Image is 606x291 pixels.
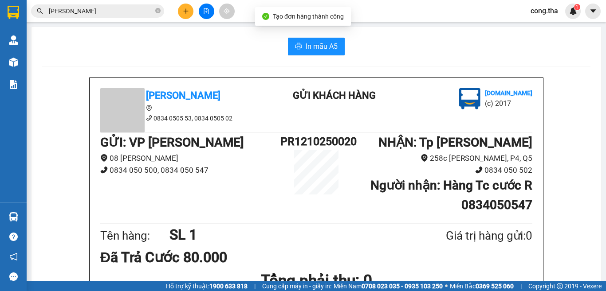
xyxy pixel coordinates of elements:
[585,4,601,19] button: caret-down
[476,283,514,290] strong: 0369 525 060
[378,135,532,150] b: NHẬN : Tp [PERSON_NAME]
[295,43,302,51] span: printer
[55,13,88,54] b: Gửi khách hàng
[9,252,18,261] span: notification
[575,4,578,10] span: 1
[362,283,443,290] strong: 0708 023 035 - 0935 103 250
[146,105,152,111] span: environment
[445,284,448,288] span: ⚪️
[475,166,483,174] span: phone
[520,281,522,291] span: |
[146,90,220,101] b: [PERSON_NAME]
[254,281,256,291] span: |
[11,57,50,99] b: [PERSON_NAME]
[589,7,597,15] span: caret-down
[262,281,331,291] span: Cung cấp máy in - giấy in:
[450,281,514,291] span: Miền Bắc
[155,8,161,13] span: close-circle
[100,227,169,245] div: Tên hàng:
[288,38,345,55] button: printerIn mẫu A5
[183,8,189,14] span: plus
[485,98,532,109] li: (c) 2017
[280,133,352,150] h1: PR1210250020
[37,8,43,14] span: search
[100,113,260,123] li: 0834 0505 53, 0834 0505 02
[100,135,244,150] b: GỬI : VP [PERSON_NAME]
[262,13,269,20] span: check-circle
[155,7,161,16] span: close-circle
[100,246,243,268] div: Đã Trả Cước 80.000
[293,90,376,101] b: Gửi khách hàng
[9,35,18,45] img: warehouse-icon
[75,34,122,41] b: [DOMAIN_NAME]
[557,283,563,289] span: copyright
[9,272,18,281] span: message
[9,58,18,67] img: warehouse-icon
[306,41,338,52] span: In mẫu A5
[352,164,532,176] li: 0834 050 502
[178,4,193,19] button: plus
[9,80,18,89] img: solution-icon
[569,7,577,15] img: icon-new-feature
[485,89,532,97] b: [DOMAIN_NAME]
[49,6,153,16] input: Tìm tên, số ĐT hoặc mã đơn
[370,178,532,212] b: Người nhận : Hàng Tc cước R 0834050547
[273,13,344,20] span: Tạo đơn hàng thành công
[403,227,532,245] div: Giá trị hàng gửi: 0
[146,115,152,121] span: phone
[421,154,428,162] span: environment
[9,212,18,221] img: warehouse-icon
[100,152,280,164] li: 08 [PERSON_NAME]
[574,4,580,10] sup: 1
[8,6,19,19] img: logo-vxr
[75,42,122,53] li: (c) 2017
[523,5,565,16] span: cong.tha
[100,166,108,174] span: phone
[219,4,235,19] button: aim
[352,152,532,164] li: 258c [PERSON_NAME], P4, Q5
[203,8,209,14] span: file-add
[100,164,280,176] li: 0834 050 500, 0834 050 547
[100,154,108,162] span: environment
[209,283,248,290] strong: 1900 633 818
[166,281,248,291] span: Hỗ trợ kỹ thuật:
[224,8,230,14] span: aim
[459,88,480,109] img: logo.jpg
[9,233,18,241] span: question-circle
[334,281,443,291] span: Miền Nam
[199,4,214,19] button: file-add
[169,224,403,246] h1: SL 1
[96,11,118,32] img: logo.jpg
